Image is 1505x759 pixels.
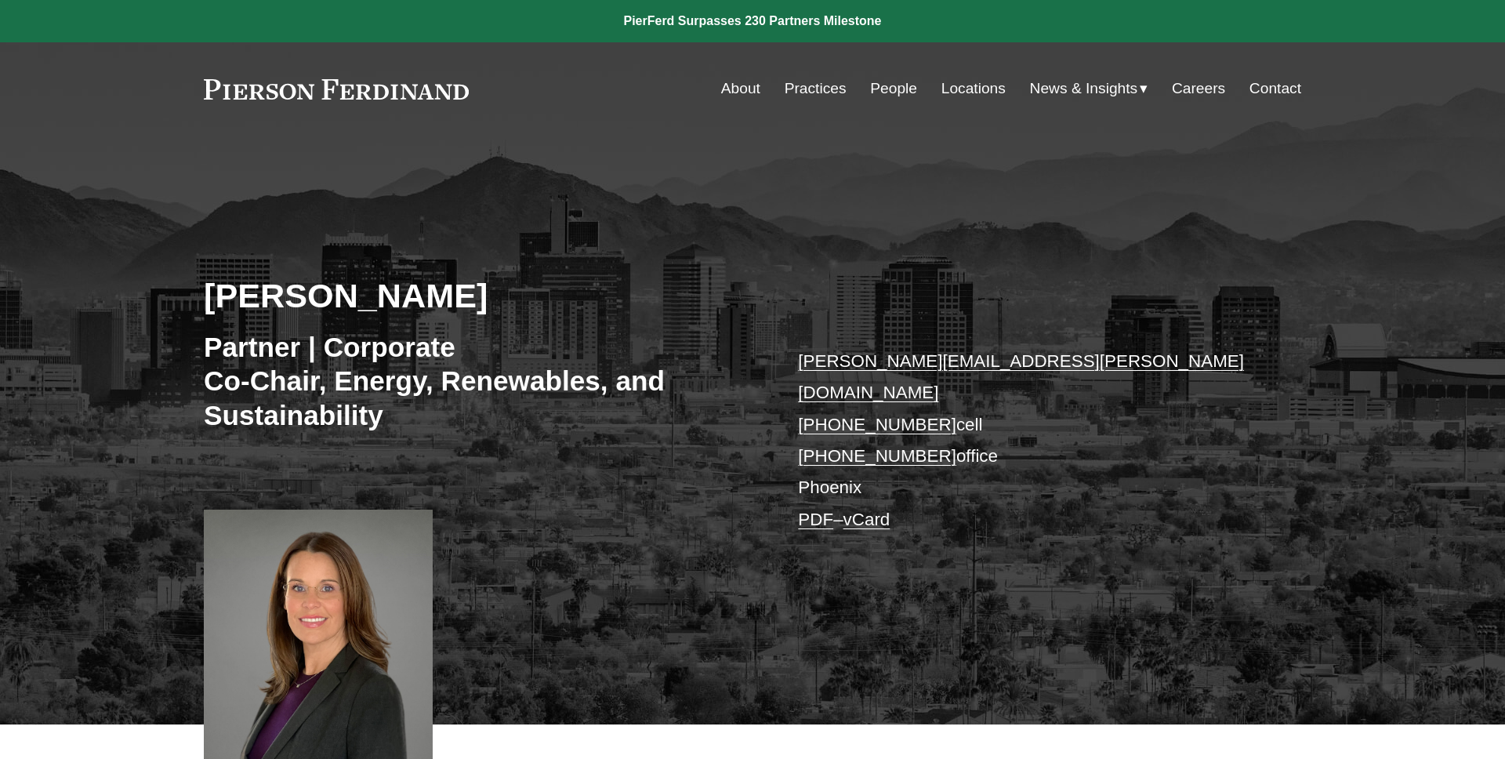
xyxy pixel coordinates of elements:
a: Practices [785,74,847,103]
h2: [PERSON_NAME] [204,275,752,316]
a: About [721,74,760,103]
a: Contact [1249,74,1301,103]
a: Locations [941,74,1006,103]
h3: Partner | Corporate Co-Chair, Energy, Renewables, and Sustainability [204,330,752,433]
a: [PERSON_NAME][EMAIL_ADDRESS][PERSON_NAME][DOMAIN_NAME] [798,351,1244,402]
a: PDF [798,510,833,529]
a: vCard [843,510,890,529]
p: cell office Phoenix – [798,346,1255,536]
a: Careers [1172,74,1225,103]
a: [PHONE_NUMBER] [798,415,956,434]
span: News & Insights [1030,75,1138,103]
a: folder dropdown [1030,74,1148,103]
a: [PHONE_NUMBER] [798,446,956,466]
a: People [870,74,917,103]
